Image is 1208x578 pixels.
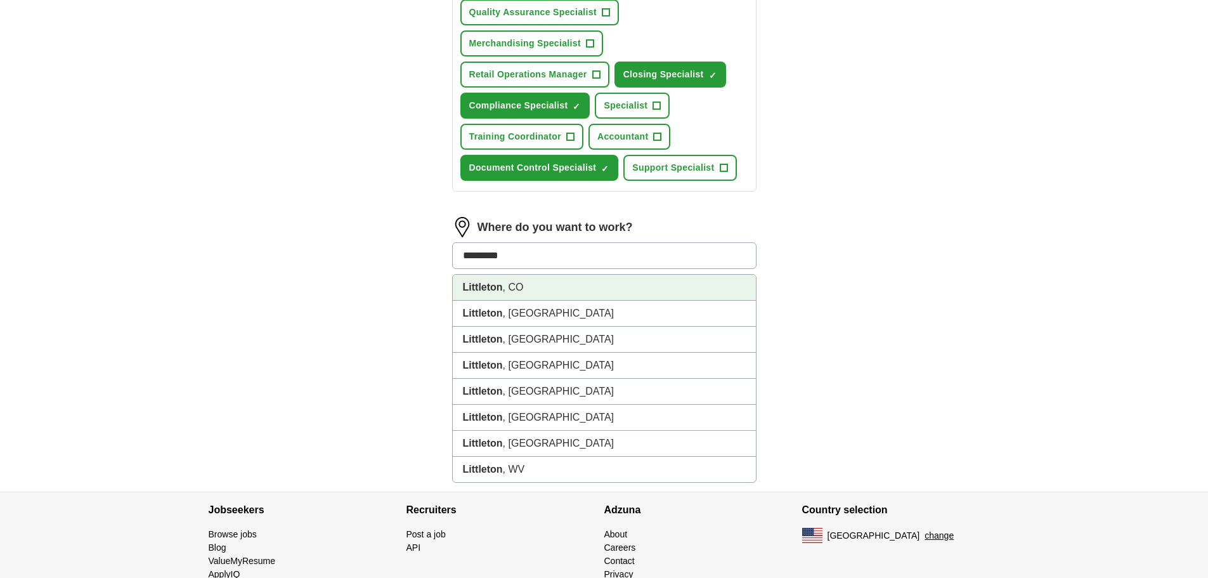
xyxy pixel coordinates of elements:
[453,301,756,327] li: , [GEOGRAPHIC_DATA]
[469,6,597,19] span: Quality Assurance Specialist
[453,431,756,457] li: , [GEOGRAPHIC_DATA]
[595,93,670,119] button: Specialist
[925,529,954,542] button: change
[209,556,276,566] a: ValueMyResume
[463,438,503,449] strong: Littleton
[573,102,580,112] span: ✓
[463,308,503,319] strong: Littleton
[453,327,756,353] li: , [GEOGRAPHIC_DATA]
[460,62,609,88] button: Retail Operations Manager
[463,282,503,292] strong: Littleton
[469,99,568,112] span: Compliance Specialist
[469,130,561,143] span: Training Coordinator
[604,556,635,566] a: Contact
[209,542,226,553] a: Blog
[406,542,421,553] a: API
[460,30,603,56] button: Merchandising Specialist
[453,457,756,482] li: , WV
[453,405,756,431] li: , [GEOGRAPHIC_DATA]
[463,386,503,397] strong: Littleton
[802,492,1000,528] h4: Country selection
[601,164,609,174] span: ✓
[463,334,503,345] strong: Littleton
[604,529,628,539] a: About
[460,93,590,119] button: Compliance Specialist✓
[453,353,756,379] li: , [GEOGRAPHIC_DATA]
[460,124,583,150] button: Training Coordinator
[597,130,649,143] span: Accountant
[623,155,736,181] button: Support Specialist
[802,528,822,543] img: US flag
[460,155,619,181] button: Document Control Specialist✓
[453,379,756,405] li: , [GEOGRAPHIC_DATA]
[469,37,581,50] span: Merchandising Specialist
[469,68,587,81] span: Retail Operations Manager
[453,275,756,301] li: , CO
[604,542,636,553] a: Careers
[604,99,647,112] span: Specialist
[632,161,714,174] span: Support Specialist
[452,217,472,237] img: location.png
[463,360,503,371] strong: Littleton
[406,529,446,539] a: Post a job
[463,412,503,423] strong: Littleton
[614,62,726,88] button: Closing Specialist✓
[209,529,257,539] a: Browse jobs
[709,70,717,81] span: ✓
[623,68,704,81] span: Closing Specialist
[828,529,920,542] span: [GEOGRAPHIC_DATA]
[469,161,597,174] span: Document Control Specialist
[477,219,633,236] label: Where do you want to work?
[463,464,503,475] strong: Littleton
[588,124,671,150] button: Accountant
